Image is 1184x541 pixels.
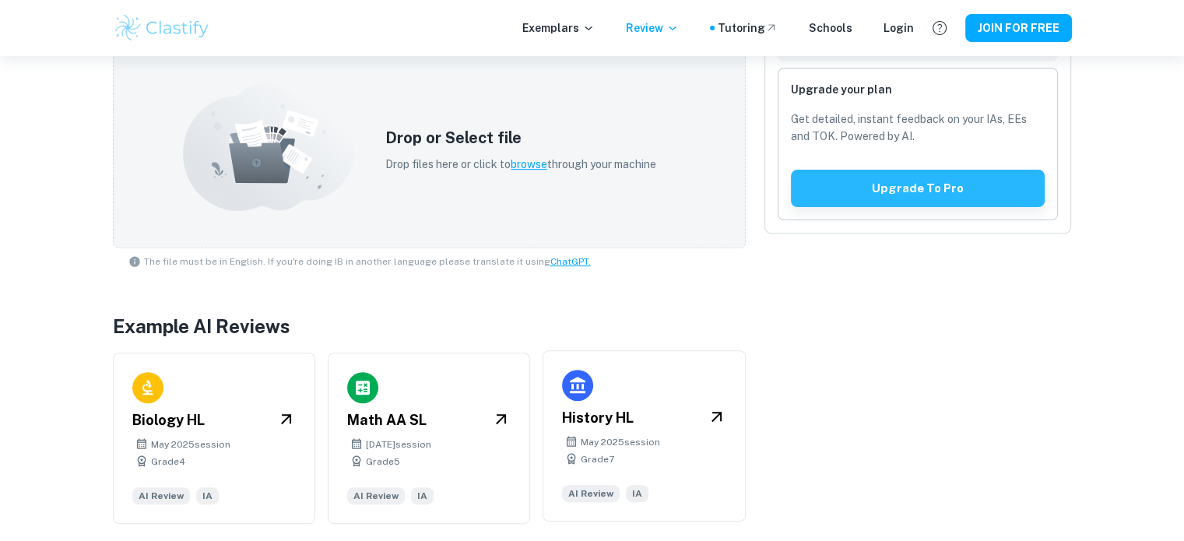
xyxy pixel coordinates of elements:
span: [DATE] session [366,437,431,451]
p: Get detailed, instant feedback on your IAs, EEs and TOK. Powered by AI. [791,111,1045,145]
a: Math AA SL[DATE]sessionGrade5AI ReviewIA [328,353,530,524]
img: Clastify logo [113,12,212,44]
span: May 2025 session [581,435,660,449]
span: Grade 5 [366,455,400,469]
a: Biology HLMay 2025sessionGrade4AI ReviewIA [113,353,315,524]
h6: Math AA SL [347,409,427,431]
h5: Drop or Select file [385,126,656,149]
a: ChatGPT. [550,256,591,267]
span: AI Review [347,487,405,504]
p: Drop files here or click to through your machine [385,156,656,173]
button: JOIN FOR FREE [965,14,1072,42]
span: IA [196,487,219,504]
h6: Upgrade your plan [791,81,1045,98]
span: May 2025 session [151,437,230,451]
a: Schools [809,19,852,37]
span: IA [411,487,434,504]
a: Tutoring [718,19,778,37]
span: AI Review [562,485,620,502]
h4: Example AI Reviews [113,312,746,340]
a: Login [884,19,914,37]
p: Exemplars [522,19,595,37]
span: Grade 4 [151,455,185,469]
span: The file must be in English. If you're doing IB in another language please translate it using [144,255,591,269]
button: Upgrade to pro [791,170,1045,207]
h6: Biology HL [132,409,205,431]
p: Review [626,19,679,37]
a: History HLMay 2025sessionGrade7AI ReviewIA [543,353,745,524]
span: browse [511,158,547,170]
span: IA [626,485,648,502]
span: AI Review [132,487,190,504]
button: Help and Feedback [926,15,953,41]
h6: History HL [562,407,634,429]
span: Grade 7 [581,452,614,466]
